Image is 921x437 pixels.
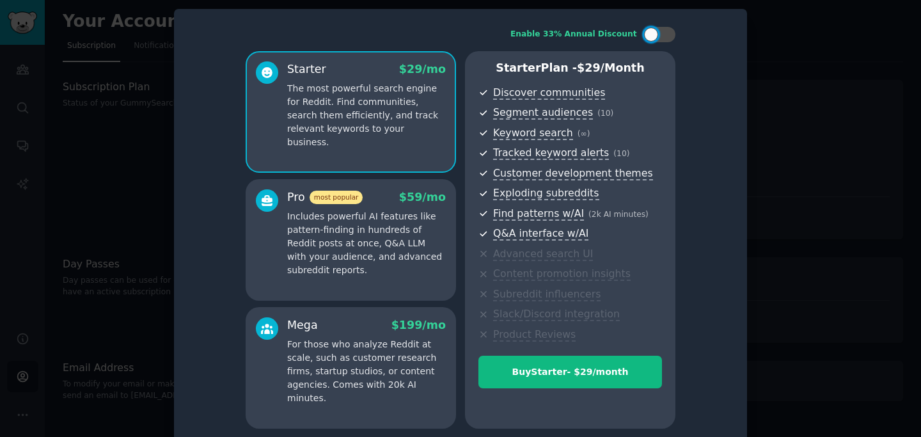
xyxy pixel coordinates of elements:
div: Starter [287,61,326,77]
div: Mega [287,317,318,333]
span: Slack/Discord integration [493,308,620,321]
span: Segment audiences [493,106,593,120]
div: Pro [287,189,363,205]
span: ( ∞ ) [578,129,590,138]
span: Product Reviews [493,328,576,342]
button: BuyStarter- $29/month [478,356,662,388]
span: Tracked keyword alerts [493,147,609,160]
span: ( 10 ) [597,109,613,118]
span: $ 199 /mo [391,319,446,331]
span: Advanced search UI [493,248,593,261]
div: Buy Starter - $ 29 /month [479,365,661,379]
span: Find patterns w/AI [493,207,584,221]
span: $ 59 /mo [399,191,446,203]
span: most popular [310,191,363,204]
span: Discover communities [493,86,605,100]
span: Q&A interface w/AI [493,227,588,241]
p: Starter Plan - [478,60,662,76]
div: Enable 33% Annual Discount [510,29,637,40]
p: The most powerful search engine for Reddit. Find communities, search them efficiently, and track ... [287,82,446,149]
p: Includes powerful AI features like pattern-finding in hundreds of Reddit posts at once, Q&A LLM w... [287,210,446,277]
span: Content promotion insights [493,267,631,281]
p: For those who analyze Reddit at scale, such as customer research firms, startup studios, or conte... [287,338,446,405]
span: Subreddit influencers [493,288,601,301]
span: Customer development themes [493,167,653,180]
span: $ 29 /mo [399,63,446,75]
span: ( 10 ) [613,149,629,158]
span: ( 2k AI minutes ) [588,210,649,219]
span: $ 29 /month [577,61,645,74]
span: Exploding subreddits [493,187,599,200]
span: Keyword search [493,127,573,140]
